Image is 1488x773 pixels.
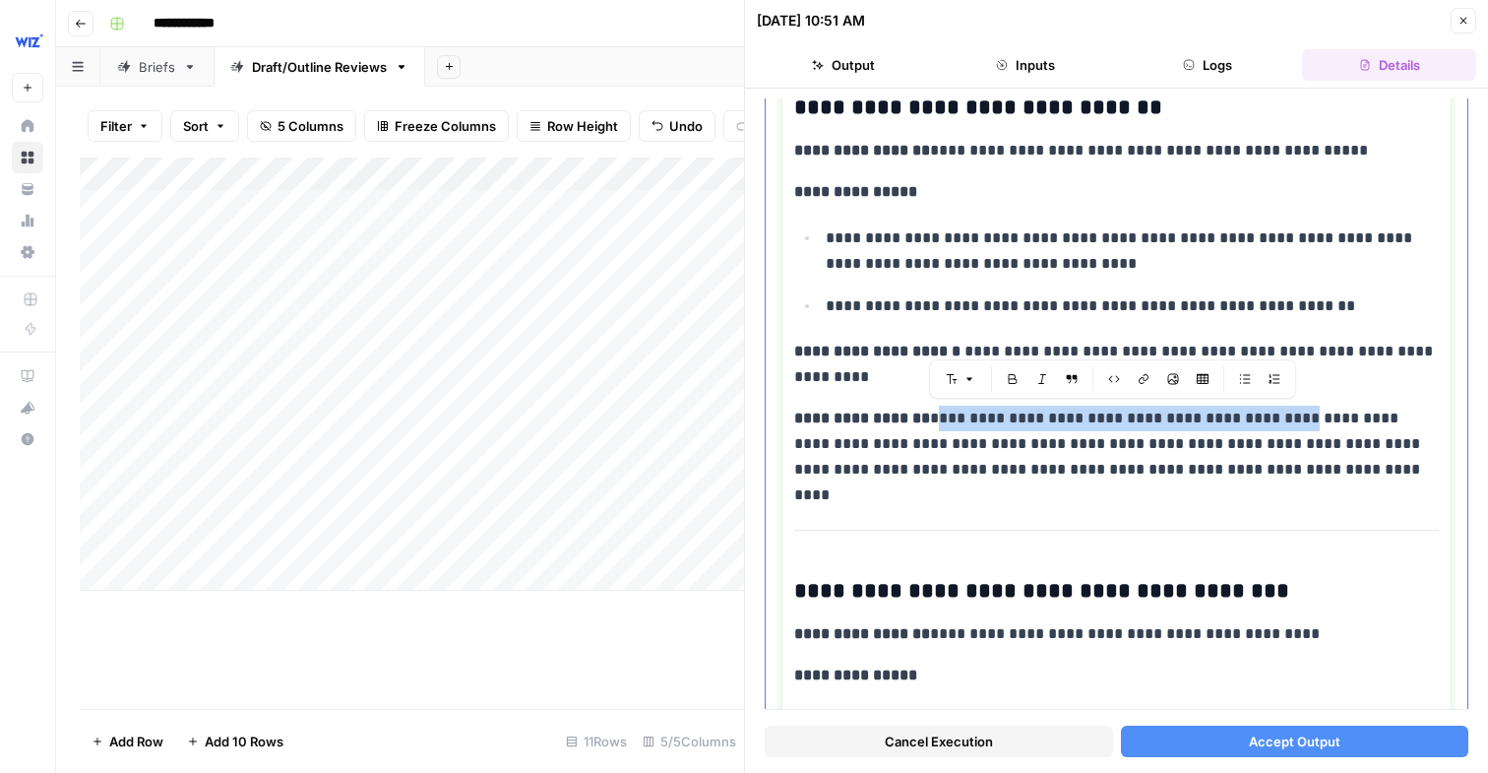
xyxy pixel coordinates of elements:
[669,116,703,136] span: Undo
[80,726,175,757] button: Add Row
[558,726,635,757] div: 11 Rows
[170,110,239,142] button: Sort
[278,116,343,136] span: 5 Columns
[757,49,931,81] button: Output
[517,110,631,142] button: Row Height
[765,726,1113,757] button: Cancel Execution
[939,49,1113,81] button: Inputs
[13,393,42,422] div: What's new?
[1121,49,1295,81] button: Logs
[1302,49,1476,81] button: Details
[1121,726,1469,757] button: Accept Output
[175,726,295,757] button: Add 10 Rows
[12,16,43,65] button: Workspace: Wiz
[12,205,43,236] a: Usage
[885,732,993,751] span: Cancel Execution
[12,236,43,268] a: Settings
[12,423,43,455] button: Help + Support
[100,116,132,136] span: Filter
[1249,732,1340,751] span: Accept Output
[12,173,43,205] a: Your Data
[214,47,425,87] a: Draft/Outline Reviews
[395,116,496,136] span: Freeze Columns
[639,110,715,142] button: Undo
[12,392,43,423] button: What's new?
[12,110,43,142] a: Home
[183,116,209,136] span: Sort
[364,110,509,142] button: Freeze Columns
[757,11,865,31] div: [DATE] 10:51 AM
[100,47,214,87] a: Briefs
[635,726,744,757] div: 5/5 Columns
[205,732,283,751] span: Add 10 Rows
[252,57,387,77] div: Draft/Outline Reviews
[12,23,47,58] img: Wiz Logo
[247,110,356,142] button: 5 Columns
[12,142,43,173] a: Browse
[109,732,163,751] span: Add Row
[139,57,175,77] div: Briefs
[547,116,618,136] span: Row Height
[88,110,162,142] button: Filter
[12,360,43,392] a: AirOps Academy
